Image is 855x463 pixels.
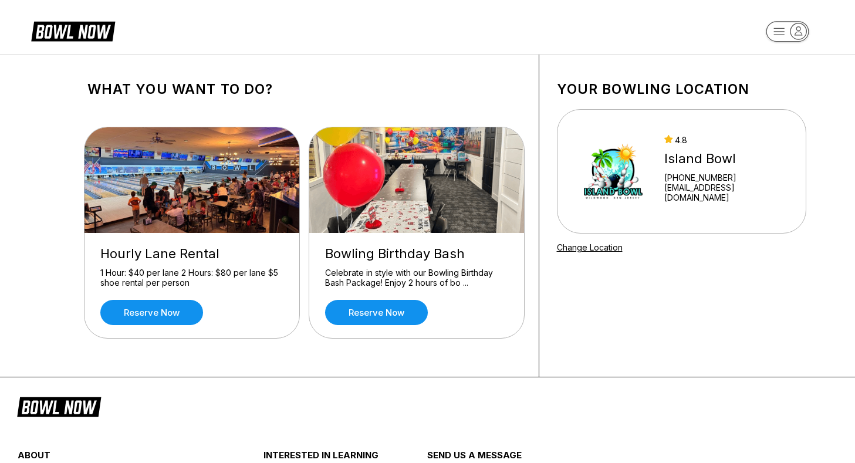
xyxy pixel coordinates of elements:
img: Hourly Lane Rental [85,127,300,233]
img: Island Bowl [573,127,654,215]
a: Reserve now [325,300,428,325]
a: Change Location [557,242,623,252]
div: Hourly Lane Rental [100,246,283,262]
img: Bowling Birthday Bash [309,127,525,233]
a: [EMAIL_ADDRESS][DOMAIN_NAME] [664,183,790,202]
a: Reserve now [100,300,203,325]
div: Bowling Birthday Bash [325,246,508,262]
div: Celebrate in style with our Bowling Birthday Bash Package! Enjoy 2 hours of bo ... [325,268,508,288]
div: 4.8 [664,135,790,145]
h1: Your bowling location [557,81,806,97]
div: [PHONE_NUMBER] [664,173,790,183]
h1: What you want to do? [87,81,521,97]
div: Island Bowl [664,151,790,167]
div: 1 Hour: $40 per lane 2 Hours: $80 per lane $5 shoe rental per person [100,268,283,288]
